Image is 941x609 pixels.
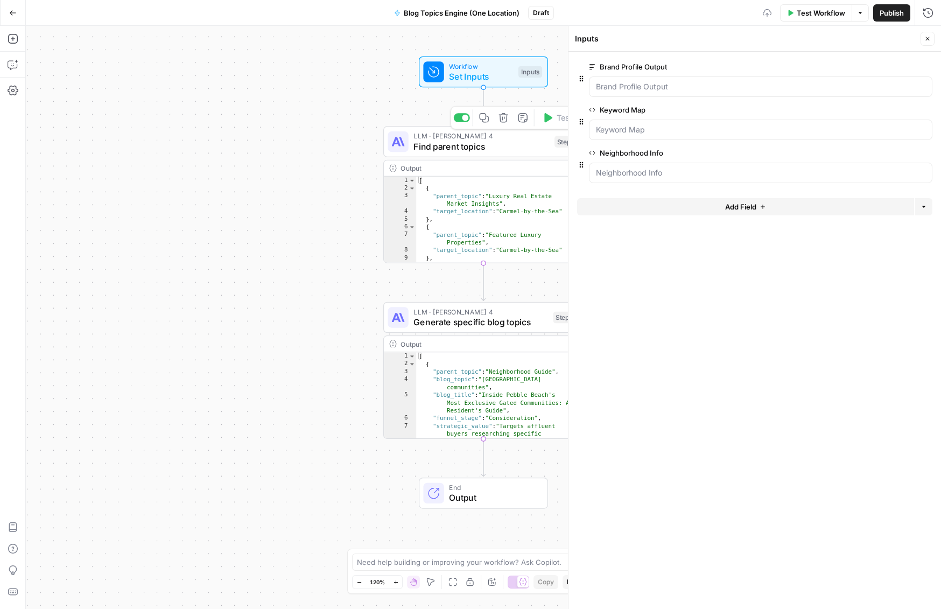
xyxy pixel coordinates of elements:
[384,422,416,461] div: 7
[409,177,416,184] span: Toggle code folding, rows 1 through 362
[388,4,526,22] button: Blog Topics Engine (One Location)
[533,8,549,18] span: Draft
[589,104,872,115] label: Keyword Map
[384,192,416,208] div: 3
[384,368,416,375] div: 3
[383,302,584,439] div: LLM · [PERSON_NAME] 4Generate specific blog topicsStep 8Output[ { "parent_topic":"Neighborhood Gu...
[557,112,572,124] span: Test
[449,61,513,71] span: Workflow
[596,81,925,92] input: Brand Profile Output
[384,231,416,247] div: 7
[563,575,589,589] button: Paste
[589,61,872,72] label: Brand Profile Output
[401,339,563,349] div: Output
[449,70,513,83] span: Set Inputs
[384,376,416,391] div: 4
[409,184,416,192] span: Toggle code folding, rows 2 through 5
[880,8,904,18] span: Publish
[413,306,548,317] span: LLM · [PERSON_NAME] 4
[797,8,845,18] span: Test Workflow
[554,136,578,148] div: Step 1
[384,223,416,230] div: 6
[725,201,756,212] span: Add Field
[409,360,416,368] span: Toggle code folding, rows 2 through 8
[384,254,416,262] div: 9
[384,391,416,414] div: 5
[518,66,542,78] div: Inputs
[384,415,416,422] div: 6
[596,167,925,178] input: Neighborhood Info
[481,263,485,301] g: Edge from step_1 to step_8
[553,312,578,324] div: Step 8
[383,57,584,88] div: WorkflowSet InputsInputs
[577,198,914,215] button: Add Field
[384,262,416,269] div: 10
[596,124,925,135] input: Keyword Map
[370,578,385,586] span: 120%
[413,316,548,328] span: Generate specific blog topics
[449,482,537,493] span: End
[538,577,554,587] span: Copy
[537,109,577,126] button: Test
[413,131,549,141] span: LLM · [PERSON_NAME] 4
[873,4,910,22] button: Publish
[384,208,416,215] div: 4
[404,8,519,18] span: Blog Topics Engine (One Location)
[449,491,537,504] span: Output
[384,247,416,254] div: 8
[409,352,416,360] span: Toggle code folding, rows 1 through 212
[384,352,416,360] div: 1
[383,478,584,509] div: EndOutput
[533,575,558,589] button: Copy
[384,360,416,368] div: 2
[409,223,416,230] span: Toggle code folding, rows 6 through 9
[384,177,416,184] div: 1
[384,184,416,192] div: 2
[589,148,872,158] label: Neighborhood Info
[575,33,917,44] div: Inputs
[383,126,584,263] div: LLM · [PERSON_NAME] 4Find parent topicsStep 1TestOutput[ { "parent_topic":"Luxury Real Estate Mar...
[401,163,563,173] div: Output
[780,4,852,22] button: Test Workflow
[481,439,485,477] g: Edge from step_8 to end
[413,140,549,153] span: Find parent topics
[384,215,416,223] div: 5
[409,262,416,269] span: Toggle code folding, rows 10 through 13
